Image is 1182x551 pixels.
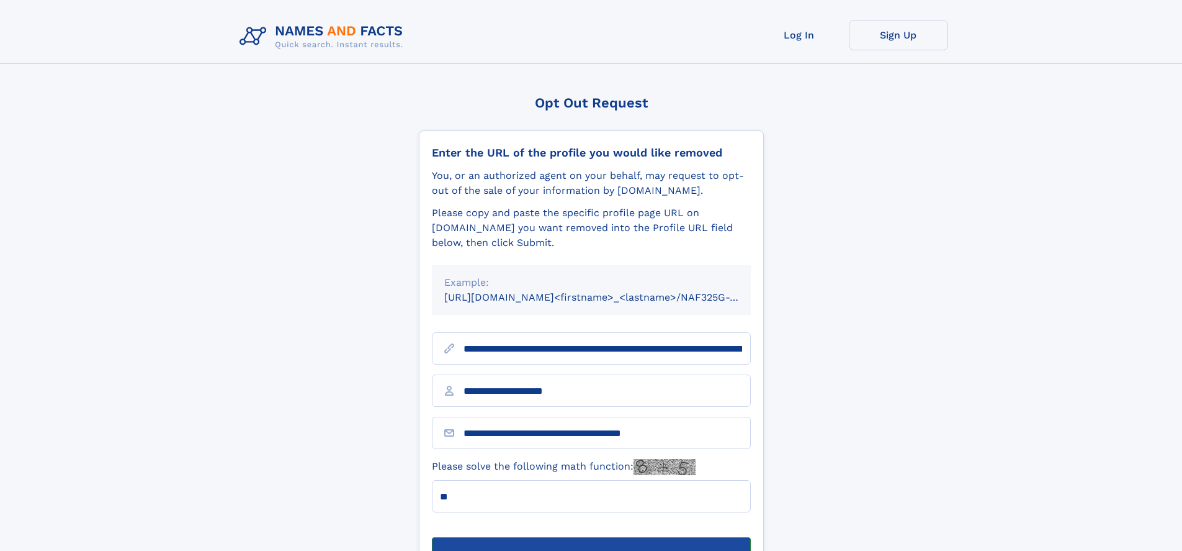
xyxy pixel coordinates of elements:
[432,146,751,160] div: Enter the URL of the profile you would like removed
[432,459,696,475] label: Please solve the following math function:
[419,95,764,111] div: Opt Out Request
[235,20,413,53] img: Logo Names and Facts
[444,291,774,303] small: [URL][DOMAIN_NAME]<firstname>_<lastname>/NAF325G-xxxxxxxx
[750,20,849,50] a: Log In
[432,168,751,198] div: You, or an authorized agent on your behalf, may request to opt-out of the sale of your informatio...
[432,206,751,250] div: Please copy and paste the specific profile page URL on [DOMAIN_NAME] you want removed into the Pr...
[849,20,948,50] a: Sign Up
[444,275,738,290] div: Example:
